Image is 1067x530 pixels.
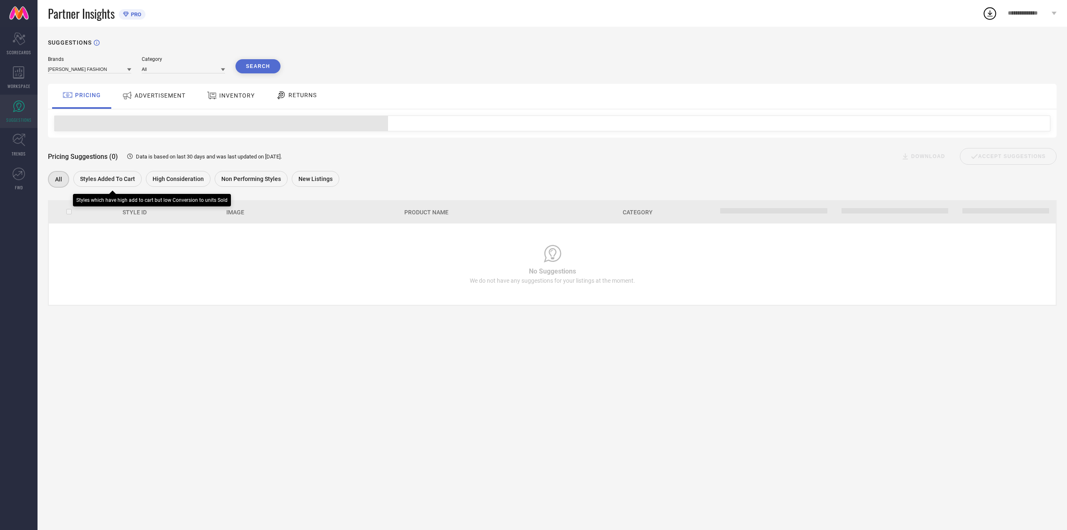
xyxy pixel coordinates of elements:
div: Open download list [982,6,997,21]
div: Category [142,56,225,62]
span: Non Performing Styles [221,176,281,182]
h1: SUGGESTIONS [48,39,92,46]
span: ADVERTISEMENT [135,92,185,99]
span: All [55,176,62,183]
span: RETURNS [288,92,317,98]
button: Search [235,59,281,73]
span: Product Name [404,209,448,216]
span: No Suggestions [529,267,576,275]
span: We do not have any suggestions for your listings at the moment. [470,277,635,284]
span: Style Id [123,209,147,216]
span: FWD [15,184,23,191]
span: PRICING [75,92,101,98]
span: Image [226,209,244,216]
div: Brands [48,56,131,62]
span: Partner Insights [48,5,115,22]
span: Data is based on last 30 days and was last updated on [DATE] . [136,153,282,160]
span: Pricing Suggestions (0) [48,153,118,161]
span: Category [623,209,653,216]
span: High Consideration [153,176,204,182]
span: PRO [129,11,141,18]
span: Styles Added To Cart [80,176,135,182]
div: Styles which have high add to cart but low Conversion to units Sold [76,197,228,203]
span: TRENDS [12,151,26,157]
div: Accept Suggestions [960,148,1057,165]
span: INVENTORY [219,92,255,99]
span: WORKSPACE [8,83,30,89]
span: SUGGESTIONS [6,117,32,123]
span: SCORECARDS [7,49,31,55]
span: New Listings [298,176,333,182]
